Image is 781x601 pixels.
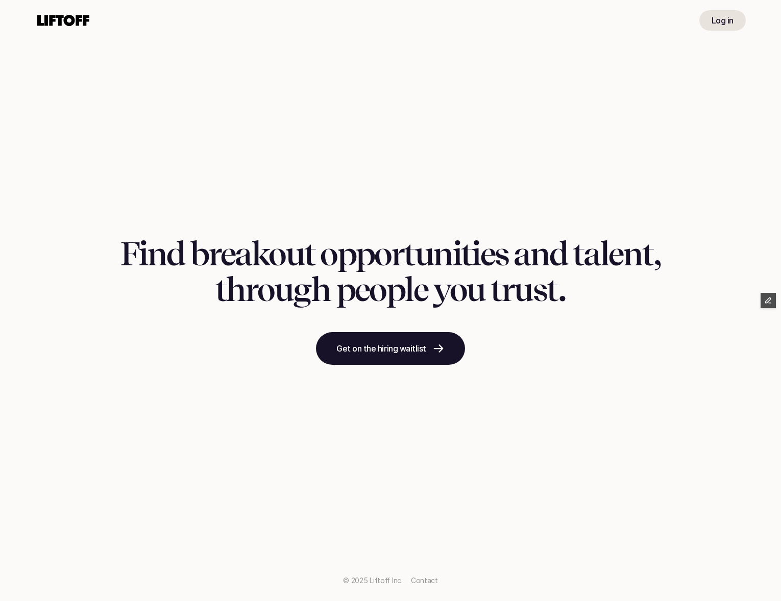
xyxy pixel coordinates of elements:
a: Get on the hiring waitlist [316,332,465,365]
p: Log in [712,14,734,27]
p: Get on the hiring waitlist [336,342,426,355]
a: Contact [411,577,438,585]
p: © 2025 Liftoff Inc. [343,575,403,586]
h1: Find breakout opportunities and talent, through people you trust. [120,236,661,308]
a: Log in [699,10,746,31]
button: Edit Framer Content [761,293,776,308]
